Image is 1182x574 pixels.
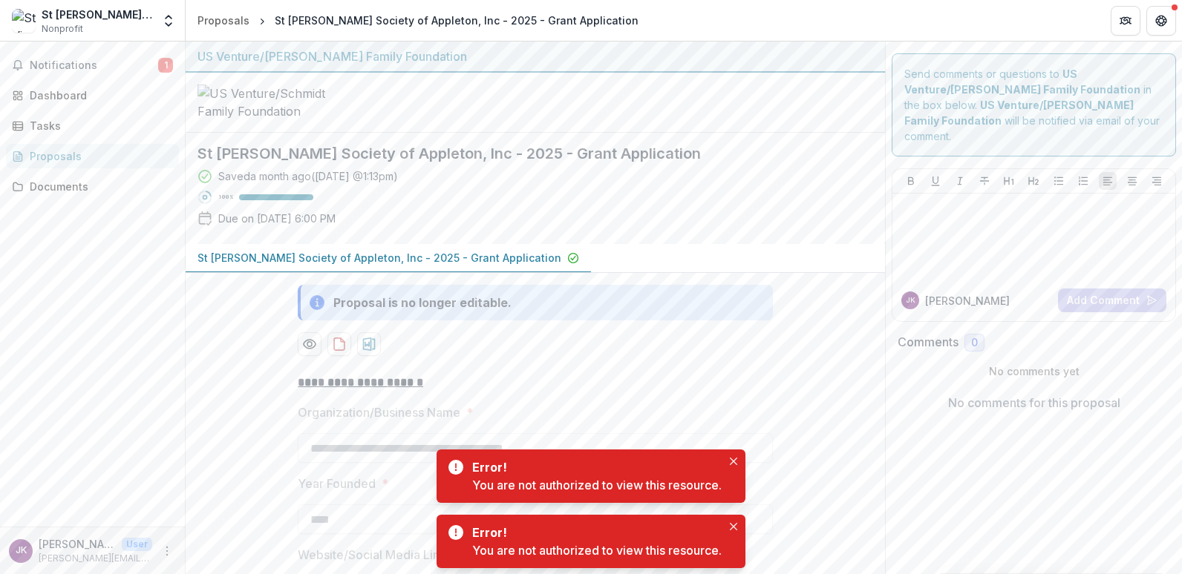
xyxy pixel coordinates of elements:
button: Bullet List [1050,172,1068,190]
div: Tasks [30,118,167,133]
p: 100 % [218,192,233,202]
p: Organization/Business Name [298,403,460,421]
p: St [PERSON_NAME] Society of Appleton, Inc - 2025 - Grant Application [197,250,561,265]
div: Saved a month ago ( [DATE] @ 1:13pm ) [218,168,398,184]
a: Proposals [192,10,255,31]
button: Bold [902,172,920,190]
button: Close [725,452,742,470]
p: [PERSON_NAME][EMAIL_ADDRESS][DOMAIN_NAME] [39,552,152,565]
a: Proposals [6,144,179,168]
nav: breadcrumb [192,10,644,31]
a: Documents [6,174,179,199]
span: Notifications [30,59,158,72]
img: St Vincent de Paul Society of Appleton, Inc [12,9,36,33]
button: Heading 1 [1000,172,1018,190]
button: download-proposal [327,332,351,356]
button: Close [725,518,742,535]
p: User [122,538,152,551]
p: [PERSON_NAME] [925,293,1010,309]
button: More [158,542,176,560]
h2: St [PERSON_NAME] Society of Appleton, Inc - 2025 - Grant Application [197,145,849,162]
p: [PERSON_NAME] [39,536,116,552]
button: Get Help [1146,6,1176,36]
strong: US Venture/[PERSON_NAME] Family Foundation [904,99,1134,127]
div: St [PERSON_NAME] Society of Appleton, Inc - 2025 - Grant Application [275,13,639,28]
span: Nonprofit [42,22,83,36]
p: No comments yet [898,363,1170,379]
div: Jody Kasten [16,546,27,555]
button: Add Comment [1058,288,1166,312]
div: St [PERSON_NAME] Society of Appleton, Inc [42,7,152,22]
button: Notifications1 [6,53,179,77]
div: Proposals [197,13,249,28]
button: Align Center [1123,172,1141,190]
button: Ordered List [1074,172,1092,190]
div: Send comments or questions to in the box below. will be notified via email of your comment. [892,53,1176,156]
a: Dashboard [6,83,179,108]
p: No comments for this proposal [948,394,1120,412]
img: US Venture/Schmidt Family Foundation [197,85,346,120]
div: You are not authorized to view this resource. [472,541,722,559]
div: Proposals [30,148,167,164]
button: Align Right [1148,172,1166,190]
button: Align Left [1099,172,1117,190]
div: Documents [30,179,167,194]
button: Open entity switcher [158,6,179,36]
button: Partners [1111,6,1140,36]
span: 1 [158,58,173,73]
button: Strike [976,172,993,190]
p: Year Founded [298,475,376,492]
h2: Comments [898,335,959,349]
div: Error! [472,458,716,476]
div: Proposal is no longer editable. [333,294,512,311]
p: Website/Social Media Links [298,546,452,564]
button: Heading 2 [1025,172,1042,190]
button: Italicize [951,172,969,190]
div: Jody Kasten [906,297,915,304]
div: Dashboard [30,88,167,103]
button: Preview b60908ce-d86b-459d-9107-3e4dfb61f2d5-0.pdf [298,332,321,356]
div: Error! [472,524,716,541]
div: You are not authorized to view this resource. [472,476,722,494]
button: download-proposal [357,332,381,356]
span: 0 [971,337,978,349]
a: Tasks [6,113,179,138]
p: Due on [DATE] 6:00 PM [218,211,336,226]
div: US Venture/[PERSON_NAME] Family Foundation [197,47,873,65]
button: Underline [927,172,944,190]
